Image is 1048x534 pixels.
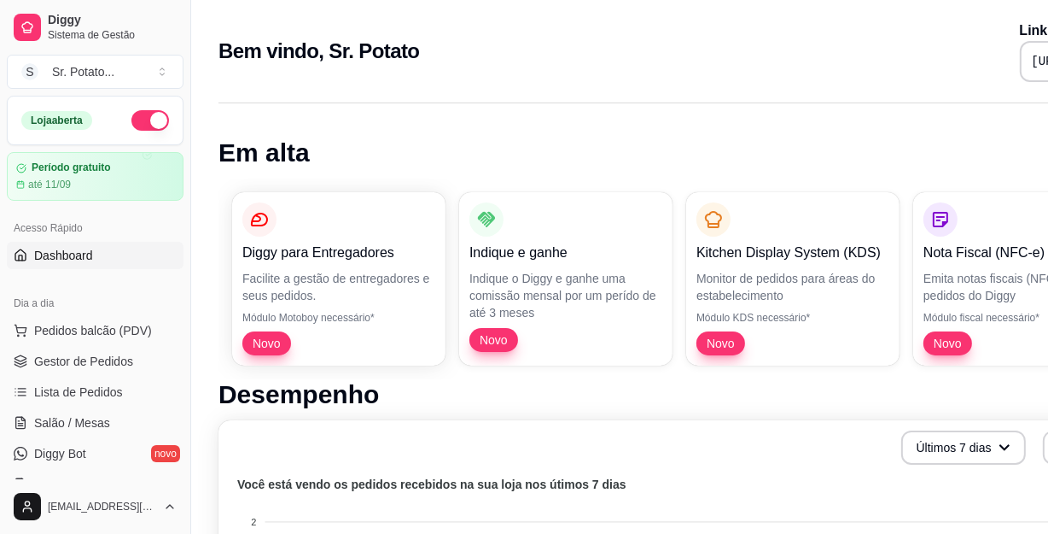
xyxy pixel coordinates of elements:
p: Kitchen Display System (KDS) [696,243,889,263]
tspan: 2 [251,517,256,527]
span: Gestor de Pedidos [34,353,133,370]
div: Sr. Potato ... [52,63,114,80]
button: [EMAIL_ADDRESS][DOMAIN_NAME] [7,486,183,527]
span: Novo [246,335,288,352]
span: Sistema de Gestão [48,28,177,42]
div: Loja aberta [21,111,92,130]
span: Dashboard [34,247,93,264]
button: Alterar Status [131,110,169,131]
a: Lista de Pedidos [7,378,183,406]
span: Novo [473,332,515,349]
text: Você está vendo os pedidos recebidos na sua loja nos útimos 7 dias [237,478,626,492]
span: Diggy Bot [34,445,86,462]
p: Facilite a gestão de entregadores e seus pedidos. [242,270,435,304]
button: Pedidos balcão (PDV) [7,317,183,344]
button: Indique e ganheIndique o Diggy e ganhe uma comissão mensal por um perído de até 3 mesesNovo [459,192,672,366]
span: Salão / Mesas [34,414,110,431]
a: Diggy Botnovo [7,440,183,467]
span: S [21,63,38,80]
span: Lista de Pedidos [34,384,123,401]
span: Novo [700,335,742,352]
span: [EMAIL_ADDRESS][DOMAIN_NAME] [48,500,156,513]
button: Kitchen Display System (KDS)Monitor de pedidos para áreas do estabelecimentoMódulo KDS necessário... [686,192,900,366]
span: KDS [34,476,59,493]
p: Módulo KDS necessário* [696,311,889,325]
a: KDS [7,471,183,498]
span: Diggy [48,13,177,28]
p: Diggy para Entregadores [242,243,435,263]
a: Período gratuitoaté 11/09 [7,152,183,201]
button: Select a team [7,55,183,89]
button: Diggy para EntregadoresFacilite a gestão de entregadores e seus pedidos.Módulo Motoboy necessário... [232,192,445,366]
p: Indique o Diggy e ganhe uma comissão mensal por um perído de até 3 meses [469,270,662,321]
p: Monitor de pedidos para áreas do estabelecimento [696,270,889,304]
div: Dia a dia [7,290,183,317]
a: Salão / Mesas [7,409,183,437]
p: Indique e ganhe [469,243,662,263]
h2: Bem vindo, Sr. Potato [218,38,419,65]
a: Gestor de Pedidos [7,348,183,375]
span: Pedidos balcão (PDV) [34,322,152,339]
p: Módulo Motoboy necessário* [242,311,435,325]
div: Acesso Rápido [7,214,183,242]
span: Novo [927,335,969,352]
a: Dashboard [7,242,183,269]
article: Período gratuito [32,161,111,174]
article: até 11/09 [28,178,71,191]
a: DiggySistema de Gestão [7,7,183,48]
button: Últimos 7 dias [901,431,1026,465]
